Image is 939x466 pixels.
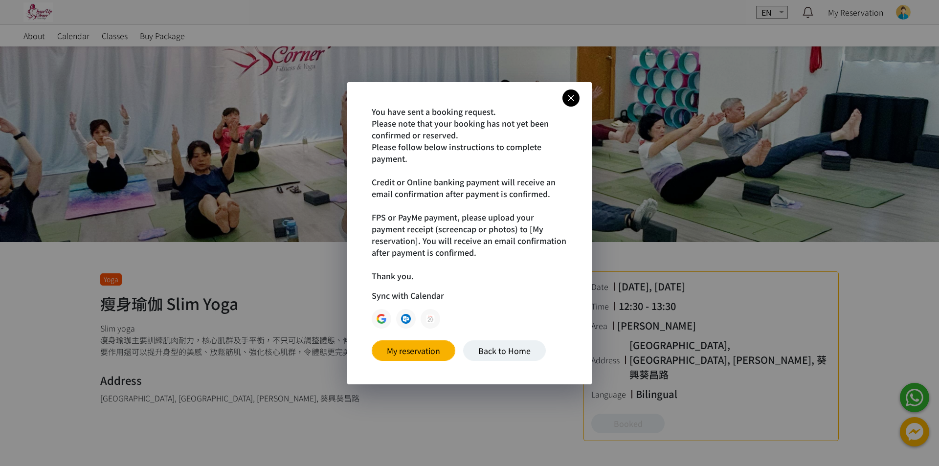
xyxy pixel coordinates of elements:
img: outlook-icon.png [401,314,411,324]
img: google-icon.png [377,314,386,324]
h4: You have sent a booking request. Please note that your booking has not yet been confirmed or rese... [372,106,567,282]
a: My reservation [372,340,455,361]
h4: Sync with Calendar [372,289,567,301]
img: apple-icon.png [425,314,435,324]
a: Back to Home [463,340,546,361]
